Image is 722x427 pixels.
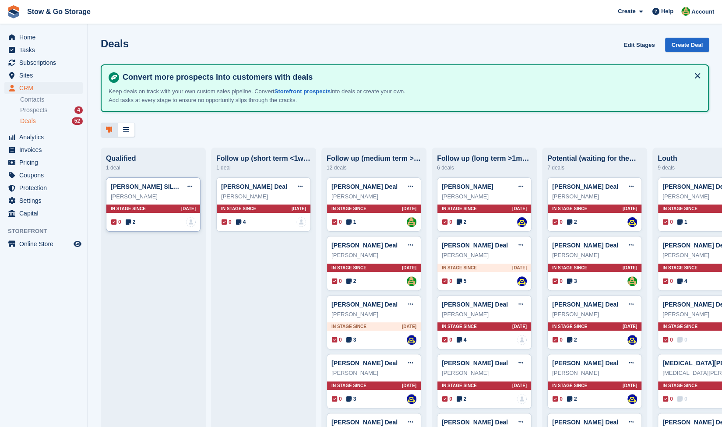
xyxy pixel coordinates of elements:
[4,144,83,156] a: menu
[4,69,83,81] a: menu
[19,56,72,69] span: Subscriptions
[19,156,72,169] span: Pricing
[4,169,83,181] a: menu
[437,162,532,173] div: 6 deals
[442,419,508,426] a: [PERSON_NAME] Deal
[331,183,398,190] a: [PERSON_NAME] Deal
[627,394,637,404] img: Rob Good-Stephenson
[20,117,36,125] span: Deals
[332,218,342,226] span: 0
[332,395,342,403] span: 0
[221,205,256,212] span: In stage since
[662,265,697,271] span: In stage since
[517,217,527,227] img: Rob Good-Stephenson
[457,218,467,226] span: 2
[19,131,72,143] span: Analytics
[19,44,72,56] span: Tasks
[552,205,587,212] span: In stage since
[111,192,196,201] div: [PERSON_NAME]
[216,162,311,173] div: 1 deal
[7,5,20,18] img: stora-icon-8386f47178a22dfd0bd8f6a31ec36ba5ce8667c1dd55bd0f319d3a0aa187defe.svg
[331,360,398,367] a: [PERSON_NAME] Deal
[442,192,527,201] div: [PERSON_NAME]
[236,218,246,226] span: 4
[4,82,83,94] a: menu
[442,323,477,330] span: In stage since
[665,38,709,52] a: Create Deal
[101,38,129,49] h1: Deals
[627,335,637,345] img: Rob Good-Stephenson
[442,301,508,308] a: [PERSON_NAME] Deal
[19,182,72,194] span: Protection
[19,69,72,81] span: Sites
[677,277,687,285] span: 4
[442,251,527,260] div: [PERSON_NAME]
[567,336,577,344] span: 2
[442,218,452,226] span: 0
[72,117,83,125] div: 52
[4,207,83,219] a: menu
[437,155,532,162] div: Follow up (long term >1month)
[663,277,673,285] span: 0
[111,183,200,190] a: [PERSON_NAME] SILVER Deal
[74,106,83,114] div: 4
[512,205,527,212] span: [DATE]
[20,95,83,104] a: Contacts
[547,162,642,173] div: 7 deals
[552,192,637,201] div: [PERSON_NAME]
[327,162,421,173] div: 12 deals
[567,218,577,226] span: 2
[407,394,416,404] img: Rob Good-Stephenson
[186,217,196,227] a: deal-assignee-blank
[331,310,416,319] div: [PERSON_NAME]
[111,205,146,212] span: In stage since
[620,38,659,52] a: Edit Stages
[663,336,673,344] span: 0
[4,182,83,194] a: menu
[457,395,467,403] span: 2
[332,336,342,344] span: 0
[407,217,416,227] img: Alex Taylor
[216,155,311,162] div: Follow up (short term <1week)
[442,277,452,285] span: 0
[547,155,642,162] div: Potential (waiting for them to call back)
[331,192,416,201] div: [PERSON_NAME]
[331,251,416,260] div: [PERSON_NAME]
[346,395,356,403] span: 3
[552,360,618,367] a: [PERSON_NAME] Deal
[20,106,47,114] span: Prospects
[346,277,356,285] span: 2
[442,395,452,403] span: 0
[623,382,637,389] span: [DATE]
[552,183,618,190] a: [PERSON_NAME] Deal
[442,369,527,378] div: [PERSON_NAME]
[552,323,587,330] span: In stage since
[4,31,83,43] a: menu
[553,395,563,403] span: 0
[106,162,201,173] div: 1 deal
[402,205,416,212] span: [DATE]
[442,205,477,212] span: In stage since
[627,276,637,286] img: Alex Taylor
[618,7,635,16] span: Create
[111,218,121,226] span: 0
[552,301,618,308] a: [PERSON_NAME] Deal
[517,335,527,345] img: deal-assignee-blank
[19,238,72,250] span: Online Store
[627,217,637,227] img: Rob Good-Stephenson
[552,251,637,260] div: [PERSON_NAME]
[181,205,196,212] span: [DATE]
[552,265,587,271] span: In stage since
[442,382,477,389] span: In stage since
[681,7,690,16] img: Alex Taylor
[106,155,201,162] div: Qualified
[119,72,701,82] h4: Convert more prospects into customers with deals
[331,323,366,330] span: In stage since
[663,395,673,403] span: 0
